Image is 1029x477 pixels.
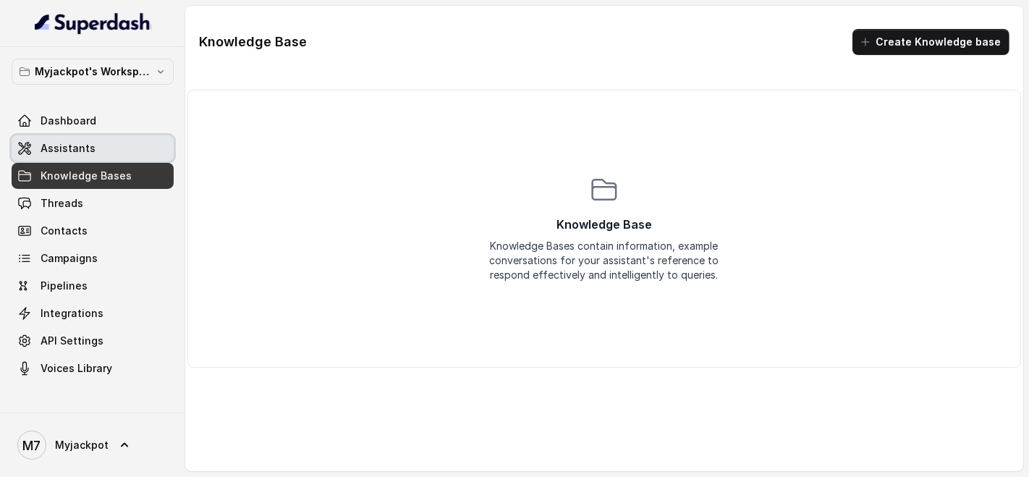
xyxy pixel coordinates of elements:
button: Create Knowledge base [852,29,1009,55]
span: Contacts [41,224,88,238]
a: API Settings [12,328,174,354]
span: Pipelines [41,279,88,293]
span: API Settings [41,334,103,348]
a: Pipelines [12,273,174,299]
a: Knowledge Bases [12,163,174,189]
span: Threads [41,196,83,211]
a: Voices Library [12,355,174,381]
a: Campaigns [12,245,174,271]
a: Dashboard [12,108,174,134]
span: Myjackpot [55,438,109,452]
a: Integrations [12,300,174,326]
h1: Knowledge Base [199,30,307,54]
p: Knowledge Base [556,216,652,233]
span: Knowledge Bases [41,169,132,183]
a: Assistants [12,135,174,161]
span: Assistants [41,141,96,156]
span: Integrations [41,306,103,321]
span: Campaigns [41,251,98,266]
p: Myjackpot's Workspace [35,63,151,80]
span: Dashboard [41,114,96,128]
button: Myjackpot's Workspace [12,59,174,85]
div: Knowledge Bases contain information, example conversations for your assistant's reference to resp... [488,239,720,282]
a: Myjackpot [12,425,174,465]
a: Threads [12,190,174,216]
img: light.svg [35,12,151,35]
a: Contacts [12,218,174,244]
span: Voices Library [41,361,112,376]
text: M7 [23,438,41,453]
